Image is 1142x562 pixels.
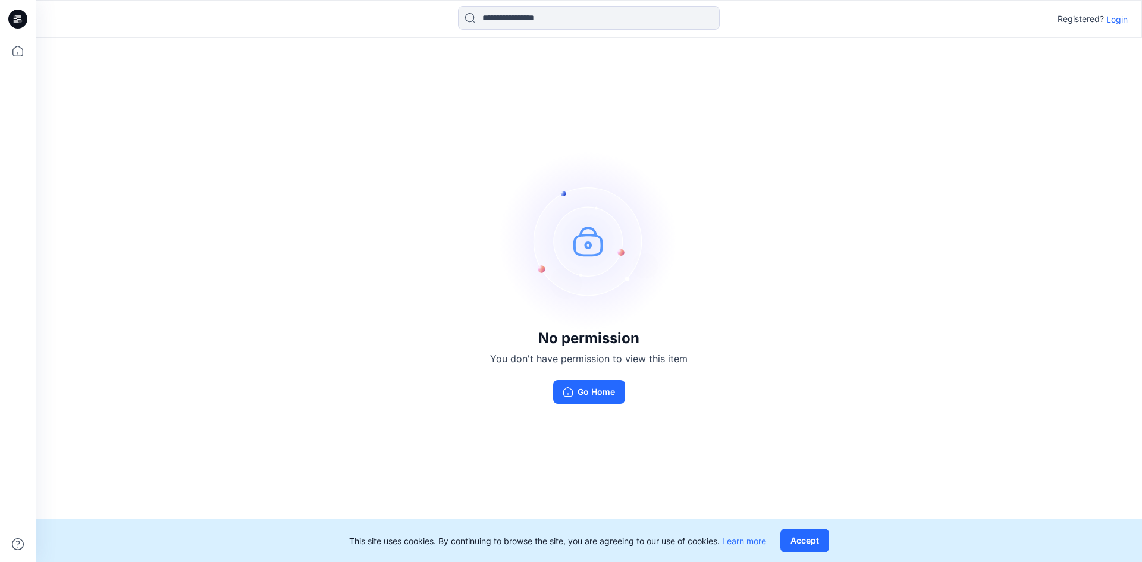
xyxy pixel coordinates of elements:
h3: No permission [490,330,688,347]
p: You don't have permission to view this item [490,351,688,366]
p: Registered? [1058,12,1104,26]
p: This site uses cookies. By continuing to browse the site, you are agreeing to our use of cookies. [349,535,766,547]
img: no-perm.svg [500,152,678,330]
button: Accept [780,529,829,552]
button: Go Home [553,380,625,404]
p: Login [1106,13,1128,26]
a: Learn more [722,536,766,546]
